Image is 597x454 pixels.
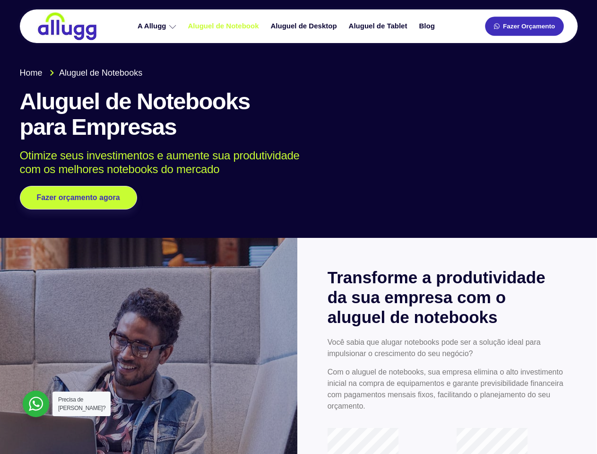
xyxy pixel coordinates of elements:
[37,194,120,201] span: Fazer orçamento agora
[36,12,98,41] img: locação de TI é Allugg
[20,149,564,176] p: Otimize seus investimentos e aumente sua produtividade com os melhores notebooks do mercado
[133,18,183,35] a: A Allugg
[328,268,567,327] h2: Transforme a produtividade da sua empresa com o aluguel de notebooks
[328,337,567,359] p: Você sabia que alugar notebooks pode ser a solução ideal para impulsionar o crescimento do seu ne...
[20,89,578,140] h1: Aluguel de Notebooks para Empresas
[183,18,266,35] a: Aluguel de Notebook
[58,396,105,411] span: Precisa de [PERSON_NAME]?
[485,17,563,36] a: Fazer Orçamento
[503,23,555,30] span: Fazer Orçamento
[427,333,597,454] iframe: Chat Widget
[20,186,137,210] a: Fazer orçamento agora
[266,18,344,35] a: Aluguel de Desktop
[57,67,142,79] span: Aluguel de Notebooks
[344,18,415,35] a: Aluguel de Tablet
[328,367,567,412] p: Com o aluguel de notebooks, sua empresa elimina o alto investimento inicial na compra de equipame...
[20,67,43,79] span: Home
[414,18,441,35] a: Blog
